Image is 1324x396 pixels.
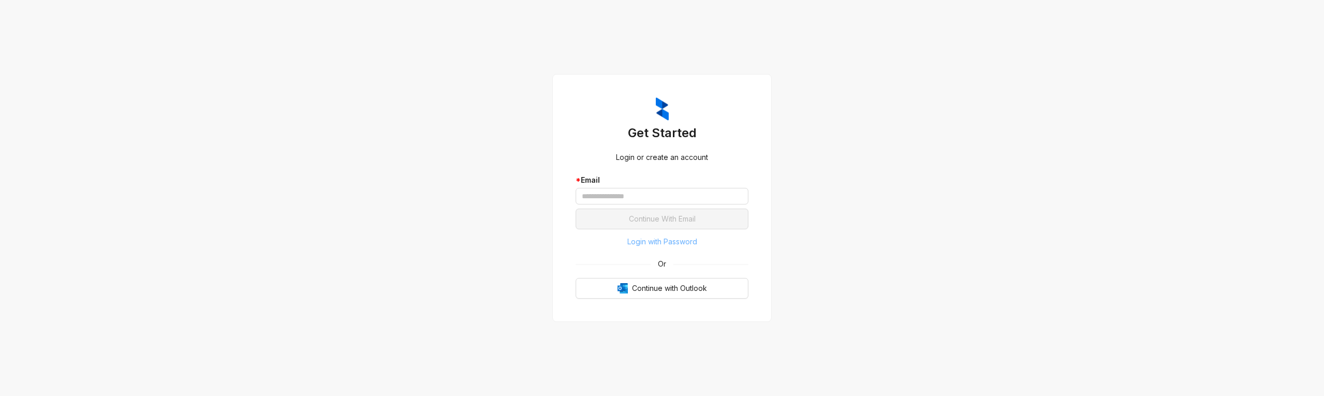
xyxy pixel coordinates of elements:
[618,283,628,294] img: Outlook
[576,278,748,299] button: OutlookContinue with Outlook
[576,174,748,186] div: Email
[656,97,669,121] img: ZumaIcon
[576,209,748,229] button: Continue With Email
[651,258,673,270] span: Or
[576,233,748,250] button: Login with Password
[627,236,697,247] span: Login with Password
[632,283,707,294] span: Continue with Outlook
[576,152,748,163] div: Login or create an account
[576,125,748,141] h3: Get Started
